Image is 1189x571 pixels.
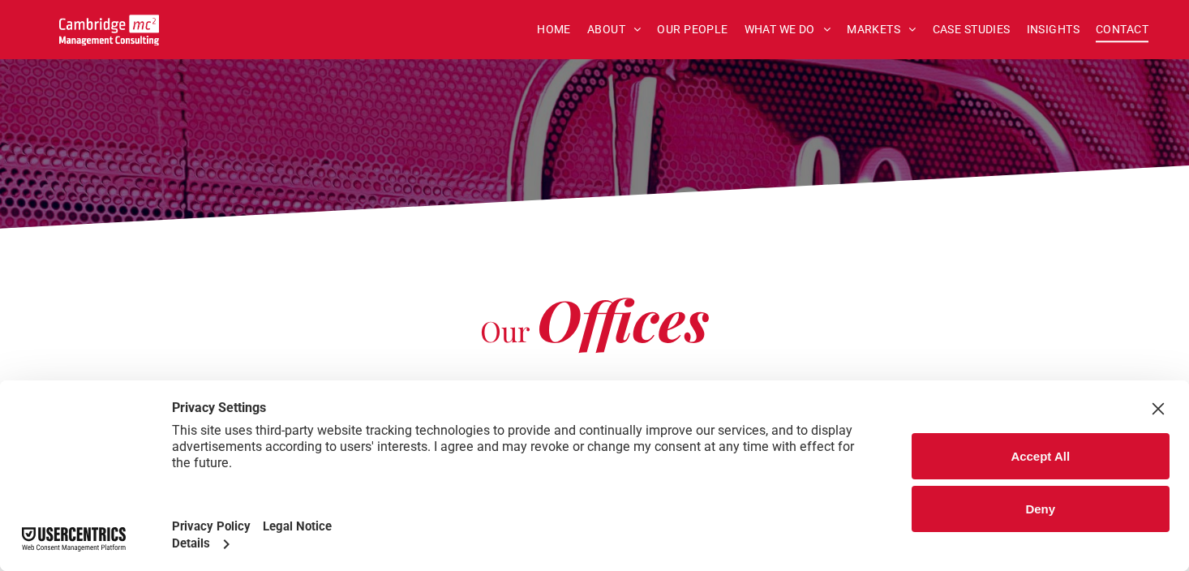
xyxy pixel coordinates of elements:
[736,17,839,42] a: WHAT WE DO
[537,281,709,357] span: Offices
[649,17,736,42] a: OUR PEOPLE
[480,311,530,350] span: Our
[1088,17,1157,42] a: CONTACT
[529,17,579,42] a: HOME
[1019,17,1088,42] a: INSIGHTS
[579,17,650,42] a: ABOUT
[925,17,1019,42] a: CASE STUDIES
[839,17,924,42] a: MARKETS
[59,17,159,34] a: Your Business Transformed | Cambridge Management Consulting
[59,15,159,45] img: Go to Homepage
